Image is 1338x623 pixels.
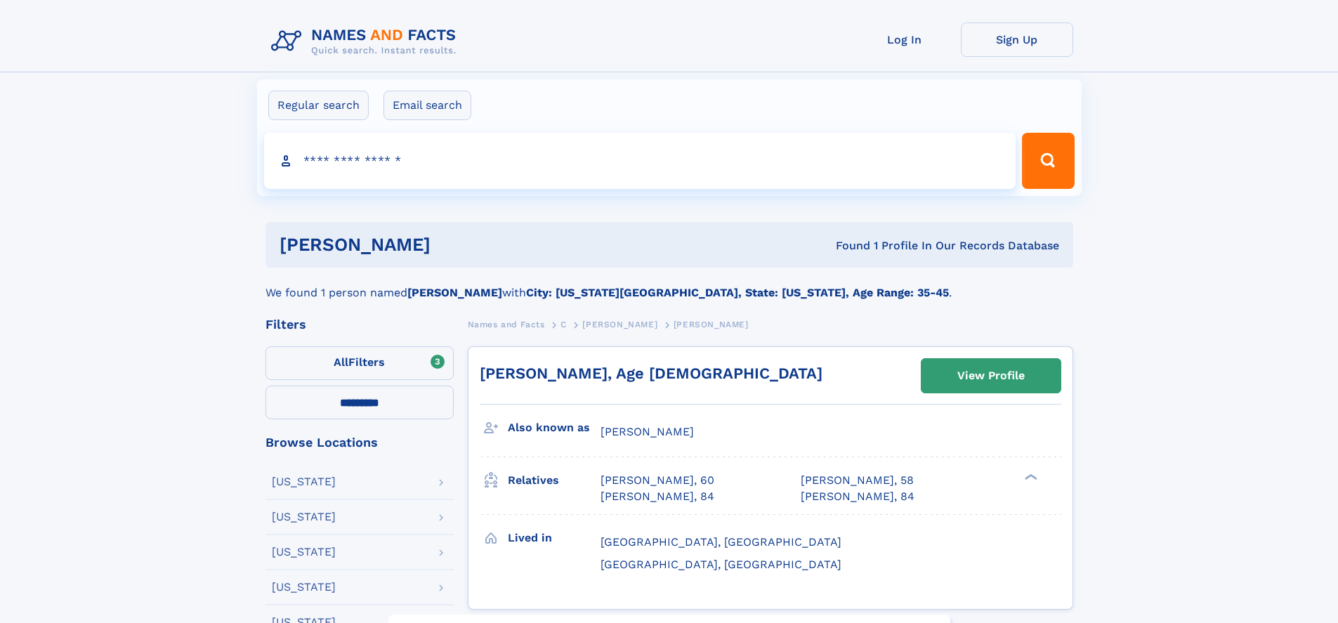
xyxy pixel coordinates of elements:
[633,238,1059,254] div: Found 1 Profile In Our Records Database
[582,320,657,329] span: [PERSON_NAME]
[468,315,545,333] a: Names and Facts
[601,473,714,488] a: [PERSON_NAME], 60
[601,489,714,504] a: [PERSON_NAME], 84
[383,91,471,120] label: Email search
[921,359,1061,393] a: View Profile
[560,320,567,329] span: C
[801,473,914,488] a: [PERSON_NAME], 58
[848,22,961,57] a: Log In
[272,476,336,487] div: [US_STATE]
[264,133,1016,189] input: search input
[601,535,841,549] span: [GEOGRAPHIC_DATA], [GEOGRAPHIC_DATA]
[280,236,634,254] h1: [PERSON_NAME]
[272,511,336,523] div: [US_STATE]
[407,286,502,299] b: [PERSON_NAME]
[601,558,841,571] span: [GEOGRAPHIC_DATA], [GEOGRAPHIC_DATA]
[1021,473,1038,482] div: ❯
[674,320,749,329] span: [PERSON_NAME]
[961,22,1073,57] a: Sign Up
[265,268,1073,301] div: We found 1 person named with .
[268,91,369,120] label: Regular search
[582,315,657,333] a: [PERSON_NAME]
[508,468,601,492] h3: Relatives
[801,489,914,504] a: [PERSON_NAME], 84
[272,546,336,558] div: [US_STATE]
[526,286,949,299] b: City: [US_STATE][GEOGRAPHIC_DATA], State: [US_STATE], Age Range: 35-45
[1022,133,1074,189] button: Search Button
[265,318,454,331] div: Filters
[265,346,454,380] label: Filters
[601,425,694,438] span: [PERSON_NAME]
[265,22,468,60] img: Logo Names and Facts
[560,315,567,333] a: C
[334,355,348,369] span: All
[272,582,336,593] div: [US_STATE]
[508,526,601,550] h3: Lived in
[508,416,601,440] h3: Also known as
[957,360,1025,392] div: View Profile
[480,365,822,382] a: [PERSON_NAME], Age [DEMOGRAPHIC_DATA]
[265,436,454,449] div: Browse Locations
